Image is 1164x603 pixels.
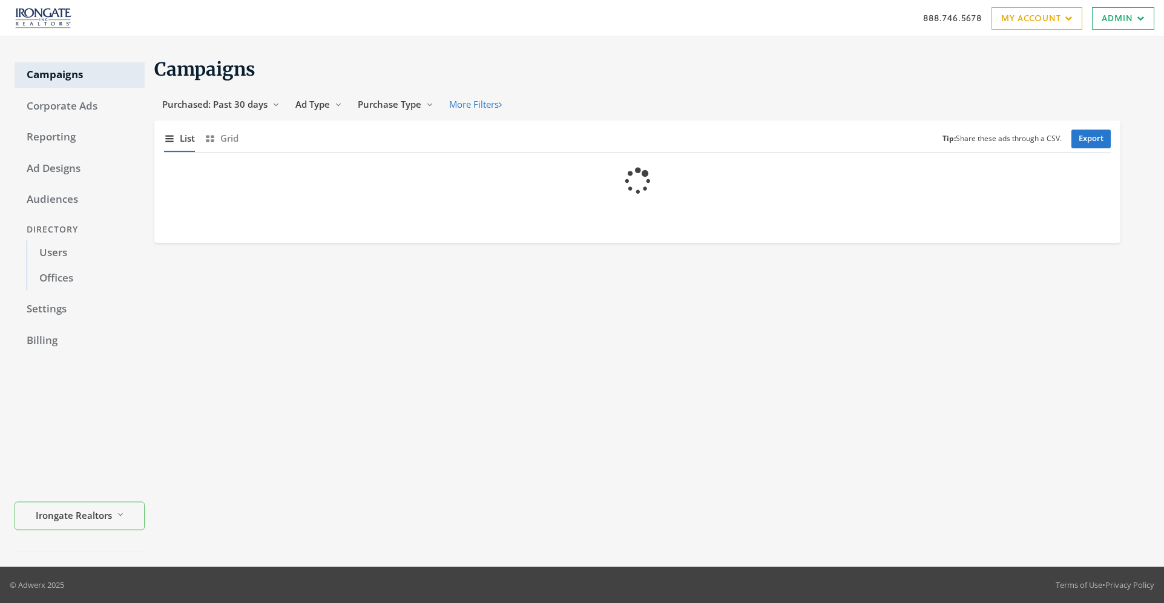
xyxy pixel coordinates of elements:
img: Adwerx [10,3,77,33]
a: Export [1071,130,1111,148]
a: My Account [991,7,1082,30]
button: List [164,125,195,151]
a: Privacy Policy [1105,579,1154,590]
span: Irongate Realtors [36,508,112,522]
span: Ad Type [295,98,330,110]
p: © Adwerx 2025 [10,579,64,591]
a: 888.746.5678 [923,12,982,24]
span: List [180,131,195,145]
span: Purchase Type [358,98,421,110]
a: Users [27,240,145,266]
span: Campaigns [154,58,255,81]
a: Offices [27,266,145,291]
span: Grid [220,131,238,145]
button: Grid [205,125,238,151]
a: Audiences [15,187,145,213]
div: Directory [15,219,145,241]
small: Share these ads through a CSV. [942,133,1062,145]
a: Reporting [15,125,145,150]
a: Corporate Ads [15,94,145,119]
a: Settings [15,297,145,322]
a: Admin [1092,7,1154,30]
span: Purchased: Past 30 days [162,98,268,110]
a: Billing [15,328,145,354]
button: Irongate Realtors [15,502,145,530]
a: Campaigns [15,62,145,88]
button: More Filters [441,93,510,116]
button: Purchased: Past 30 days [154,93,288,116]
button: Ad Type [288,93,350,116]
b: Tip: [942,133,956,143]
button: Purchase Type [350,93,441,116]
div: • [1056,579,1154,591]
a: Terms of Use [1056,579,1102,590]
a: Ad Designs [15,156,145,182]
